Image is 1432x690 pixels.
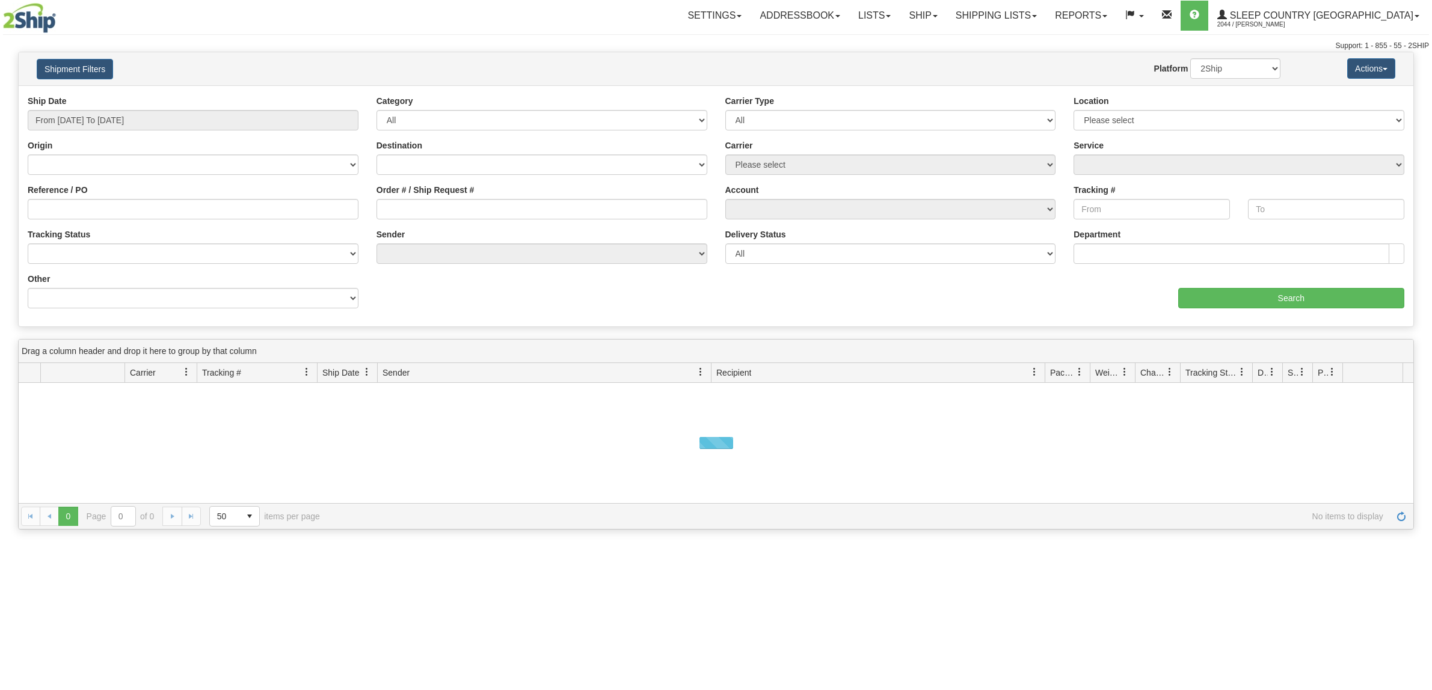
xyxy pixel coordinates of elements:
span: Delivery Status [1258,367,1268,379]
a: Delivery Status filter column settings [1262,362,1282,382]
label: Account [725,184,759,196]
span: Sleep Country [GEOGRAPHIC_DATA] [1227,10,1413,20]
span: Weight [1095,367,1120,379]
label: Delivery Status [725,228,786,240]
span: 50 [217,510,233,522]
a: Lists [849,1,900,31]
span: Sender [383,367,410,379]
span: Ship Date [322,367,359,379]
label: Service [1074,139,1104,151]
input: Search [1178,288,1405,308]
label: Location [1074,95,1108,107]
span: Charge [1140,367,1166,379]
label: Carrier Type [725,95,774,107]
input: From [1074,199,1230,219]
span: Shipment Issues [1288,367,1298,379]
a: Addressbook [751,1,849,31]
span: Carrier [130,367,156,379]
button: Shipment Filters [37,59,113,79]
label: Tracking # [1074,184,1115,196]
span: select [240,507,259,526]
span: Tracking # [202,367,241,379]
a: Tracking # filter column settings [297,362,317,382]
iframe: chat widget [1404,284,1431,406]
label: Ship Date [28,95,67,107]
label: Tracking Status [28,228,90,240]
label: Carrier [725,139,753,151]
label: Department [1074,228,1120,240]
span: No items to display [337,511,1383,521]
img: logo2044.jpg [3,3,56,33]
span: Tracking Status [1185,367,1238,379]
span: Recipient [716,367,751,379]
input: To [1248,199,1404,219]
a: Tracking Status filter column settings [1232,362,1252,382]
label: Reference / PO [28,184,88,196]
a: Reports [1046,1,1116,31]
a: Settings [678,1,751,31]
span: Page sizes drop down [209,506,260,527]
a: Ship [900,1,946,31]
label: Destination [376,139,422,151]
span: 2044 / [PERSON_NAME] [1217,19,1308,31]
label: Category [376,95,413,107]
button: Actions [1347,58,1395,79]
span: Packages [1050,367,1075,379]
span: Page 0 [58,507,78,526]
label: Sender [376,228,405,240]
a: Sender filter column settings [690,362,711,382]
a: Ship Date filter column settings [357,362,377,382]
label: Order # / Ship Request # [376,184,475,196]
a: Carrier filter column settings [176,362,197,382]
a: Packages filter column settings [1069,362,1090,382]
div: grid grouping header [19,340,1413,363]
a: Shipping lists [947,1,1046,31]
a: Pickup Status filter column settings [1322,362,1342,382]
a: Refresh [1392,507,1411,526]
span: Pickup Status [1318,367,1328,379]
label: Origin [28,139,52,151]
a: Shipment Issues filter column settings [1292,362,1312,382]
span: Page of 0 [87,506,155,527]
div: Support: 1 - 855 - 55 - 2SHIP [3,41,1429,51]
a: Charge filter column settings [1160,362,1180,382]
a: Sleep Country [GEOGRAPHIC_DATA] 2044 / [PERSON_NAME] [1208,1,1428,31]
a: Weight filter column settings [1114,362,1135,382]
a: Recipient filter column settings [1024,362,1045,382]
span: items per page [209,506,320,527]
label: Other [28,273,50,285]
label: Platform [1154,63,1188,75]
